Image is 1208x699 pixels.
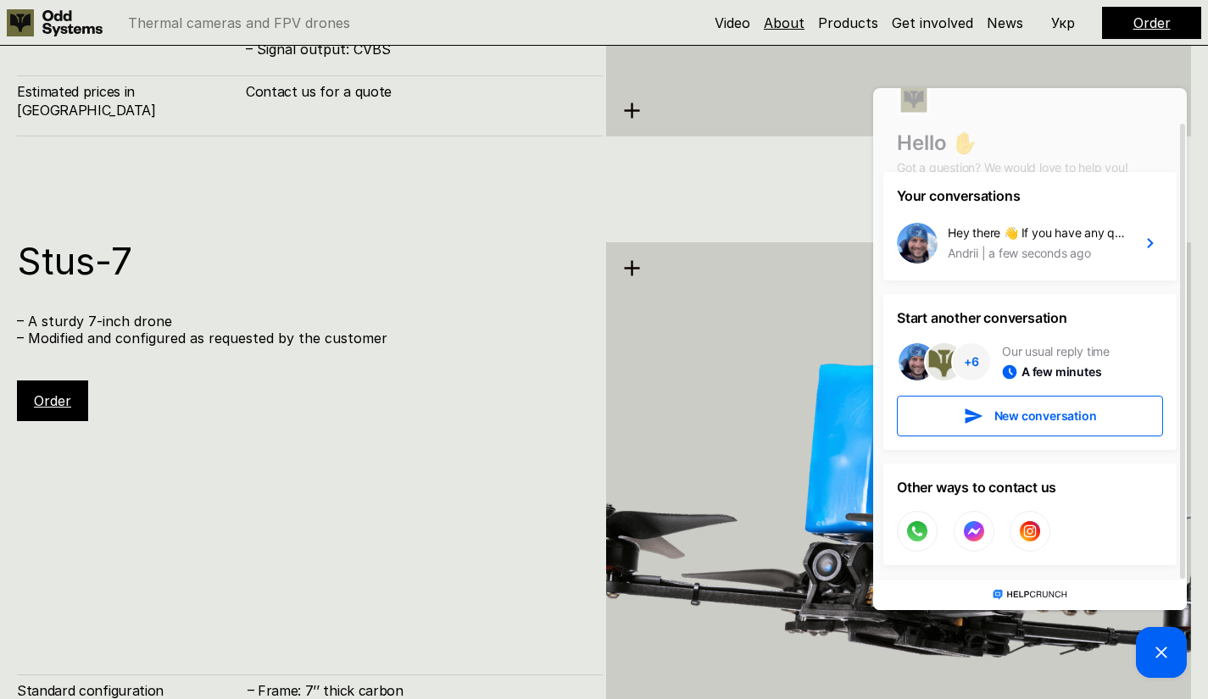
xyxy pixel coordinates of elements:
[987,14,1023,31] a: News
[17,242,586,280] h1: Stus-7
[246,42,586,58] p: – Signal output: CVBS
[128,16,350,30] p: Thermal cameras and FPV drones
[715,14,750,31] a: Video
[1051,16,1075,30] p: Укр
[17,313,586,330] p: – A sturdy 7-inch drone
[248,680,254,699] h4: –
[869,84,1191,682] iframe: HelpCrunch
[892,14,973,31] a: Get involved
[764,14,804,31] a: About
[17,82,246,120] h4: Estimated prices in [GEOGRAPHIC_DATA]
[34,392,71,409] a: Order
[246,82,586,101] h4: Contact us for a quote
[1133,14,1171,31] a: Order
[17,330,586,347] p: – Modified and configured as requested by the customer
[818,14,878,31] a: Products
